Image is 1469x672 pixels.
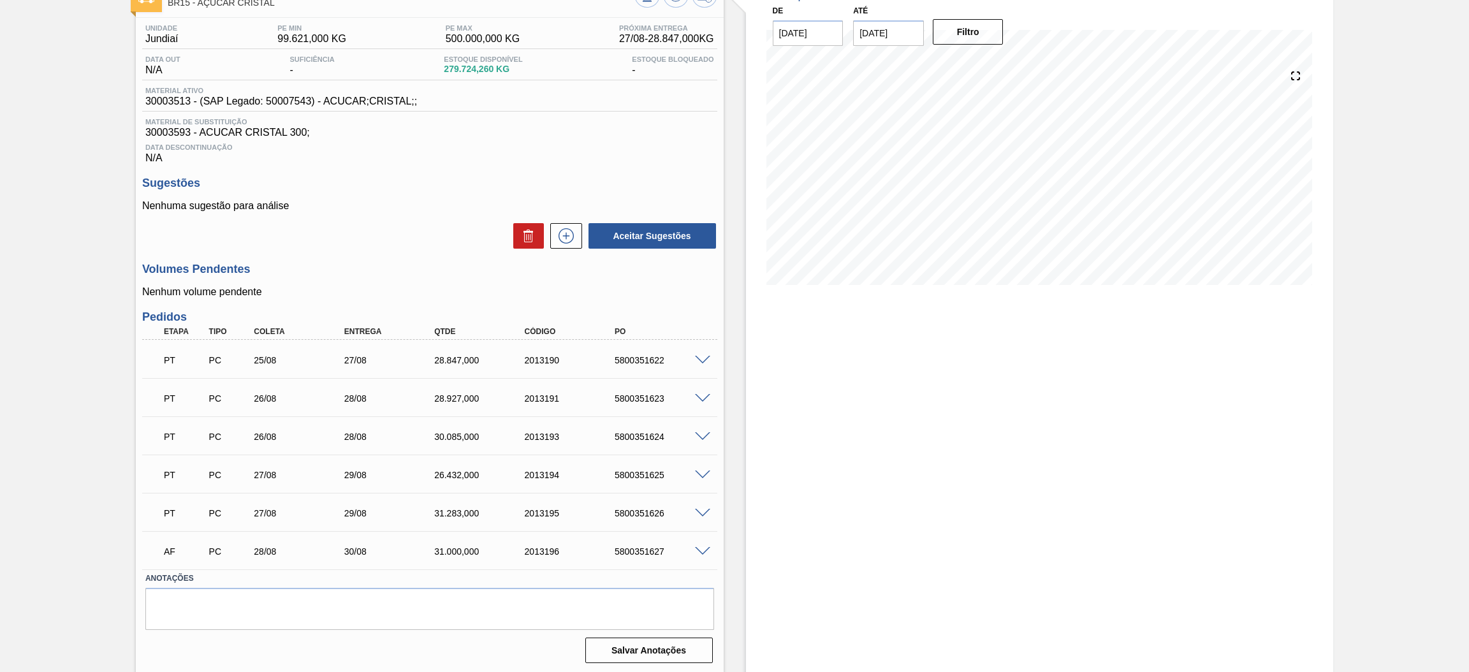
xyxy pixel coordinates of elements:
p: AF [164,546,206,557]
span: 30003513 - (SAP Legado: 50007543) - ACUCAR;CRISTAL;; [145,96,417,107]
div: 5800351626 [611,508,714,518]
span: PE MAX [446,24,520,32]
div: Pedido de Compra [206,546,254,557]
div: 28/08/2025 [341,393,444,404]
div: 27/08/2025 [341,355,444,365]
div: 5800351627 [611,546,714,557]
div: Pedido de Compra [206,355,254,365]
div: 28.927,000 [431,393,534,404]
div: 2013193 [522,432,624,442]
p: PT [164,355,206,365]
p: PT [164,508,206,518]
div: 26/08/2025 [251,432,353,442]
span: PE MIN [277,24,346,32]
span: Data Descontinuação [145,143,714,151]
span: Material ativo [145,87,417,94]
button: Filtro [933,19,1004,45]
div: 2013194 [522,470,624,480]
div: Tipo [206,327,254,336]
div: - [286,55,337,76]
p: PT [164,432,206,442]
div: 28.847,000 [431,355,534,365]
label: Anotações [145,569,714,588]
div: 30/08/2025 [341,546,444,557]
div: 30.085,000 [431,432,534,442]
div: 5800351622 [611,355,714,365]
div: 28/08/2025 [341,432,444,442]
label: De [773,6,784,15]
h3: Volumes Pendentes [142,263,717,276]
div: 25/08/2025 [251,355,353,365]
div: Pedido de Compra [206,508,254,518]
h3: Pedidos [142,310,717,324]
div: N/A [142,55,184,76]
div: 27/08/2025 [251,508,353,518]
div: 29/08/2025 [341,470,444,480]
div: PO [611,327,714,336]
p: Nenhum volume pendente [142,286,717,298]
div: Nova sugestão [544,223,582,249]
div: Entrega [341,327,444,336]
div: Pedido de Compra [206,393,254,404]
div: Pedido de Compra [206,432,254,442]
div: Aceitar Sugestões [582,222,717,250]
span: Estoque Disponível [444,55,522,63]
div: 2013191 [522,393,624,404]
div: Pedido em Trânsito [161,423,209,451]
div: - [629,55,717,76]
span: Jundiaí [145,33,179,45]
div: Aguardando Faturamento [161,537,209,566]
div: Pedido em Trânsito [161,461,209,489]
button: Salvar Anotações [585,638,713,663]
div: Pedido em Trânsito [161,499,209,527]
div: 2013196 [522,546,624,557]
span: Material de Substituição [145,118,714,126]
div: Coleta [251,327,353,336]
div: 29/08/2025 [341,508,444,518]
div: Qtde [431,327,534,336]
input: dd/mm/yyyy [773,20,844,46]
div: 28/08/2025 [251,546,353,557]
span: Suficiência [289,55,334,63]
div: N/A [142,138,717,164]
span: 279.724,260 KG [444,64,522,74]
div: Código [522,327,624,336]
div: Etapa [161,327,209,336]
p: PT [164,470,206,480]
p: PT [164,393,206,404]
div: 31.000,000 [431,546,534,557]
span: Data out [145,55,180,63]
div: 27/08/2025 [251,470,353,480]
p: Nenhuma sugestão para análise [142,200,717,212]
div: 31.283,000 [431,508,534,518]
span: Unidade [145,24,179,32]
div: 5800351625 [611,470,714,480]
div: 26.432,000 [431,470,534,480]
span: 30003593 - ACUCAR CRISTAL 300; [145,127,714,138]
div: Excluir Sugestões [507,223,544,249]
div: 26/08/2025 [251,393,353,404]
div: Pedido em Trânsito [161,346,209,374]
span: 27/08 - 28.847,000 KG [619,33,714,45]
div: 2013195 [522,508,624,518]
button: Aceitar Sugestões [588,223,716,249]
span: 99.621,000 KG [277,33,346,45]
h3: Sugestões [142,177,717,190]
div: 5800351623 [611,393,714,404]
input: dd/mm/yyyy [853,20,924,46]
div: Pedido em Trânsito [161,384,209,413]
div: 5800351624 [611,432,714,442]
label: Até [853,6,868,15]
span: Próxima Entrega [619,24,714,32]
span: Estoque Bloqueado [632,55,713,63]
span: 500.000,000 KG [446,33,520,45]
div: Pedido de Compra [206,470,254,480]
div: 2013190 [522,355,624,365]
